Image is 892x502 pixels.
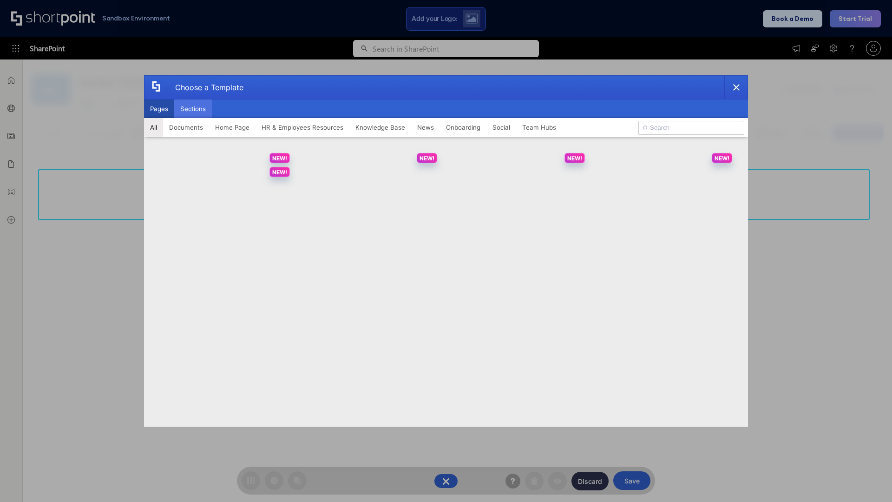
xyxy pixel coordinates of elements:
[486,118,516,137] button: Social
[638,121,744,135] input: Search
[209,118,256,137] button: Home Page
[846,457,892,502] iframe: Chat Widget
[256,118,349,137] button: HR & Employees Resources
[567,155,582,162] p: NEW!
[272,155,287,162] p: NEW!
[174,99,212,118] button: Sections
[144,75,748,427] div: template selector
[168,76,243,99] div: Choose a Template
[144,118,163,137] button: All
[272,333,287,340] p: NEW!
[144,99,174,118] button: Pages
[440,118,486,137] button: Onboarding
[516,118,562,137] button: Team Hubs
[349,118,411,137] button: Knowledge Base
[411,118,440,137] button: News
[420,155,434,162] p: NEW!
[163,118,209,137] button: Documents
[715,155,729,162] p: NEW!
